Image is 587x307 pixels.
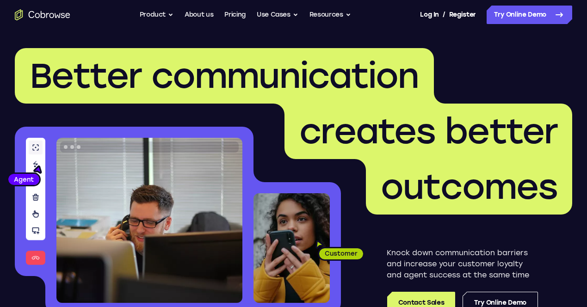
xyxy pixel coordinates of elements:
[387,247,538,281] p: Knock down communication barriers and increase your customer loyalty and agent success at the sam...
[257,6,298,24] button: Use Cases
[309,6,351,24] button: Resources
[15,9,70,20] a: Go to the home page
[30,55,419,97] span: Better communication
[443,9,445,20] span: /
[185,6,213,24] a: About us
[140,6,174,24] button: Product
[381,166,557,208] span: outcomes
[299,111,557,152] span: creates better
[449,6,476,24] a: Register
[420,6,439,24] a: Log In
[56,138,242,303] img: A customer support agent talking on the phone
[253,193,330,303] img: A customer holding their phone
[487,6,572,24] a: Try Online Demo
[224,6,246,24] a: Pricing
